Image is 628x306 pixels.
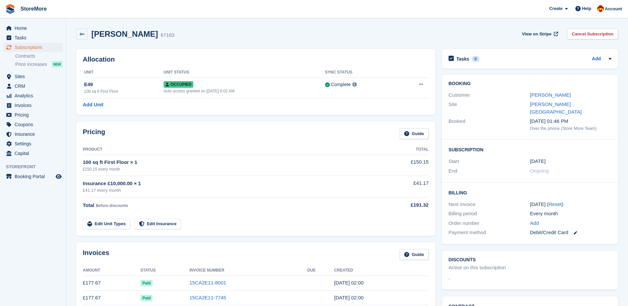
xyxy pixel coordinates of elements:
span: - [449,275,450,283]
span: Sites [15,72,54,81]
a: menu [3,129,63,139]
h2: Subscription [449,146,611,153]
div: Over the phone (Store More Team) [530,125,611,132]
a: Add [592,55,601,63]
span: Analytics [15,91,54,100]
div: Active on this subscription [449,264,506,272]
div: Insurance £10,000.00 × 1 [83,180,375,187]
a: Guide [400,128,429,139]
a: View on Stripe [519,28,559,39]
a: menu [3,110,63,120]
a: Edit Unit Types [83,219,130,229]
div: 67163 [161,31,174,39]
span: Storefront [6,164,66,170]
div: Booked [449,118,530,131]
a: 15CA2E11-8001 [189,280,226,285]
div: 100 sq ft First Floor [84,88,164,94]
h2: Billing [449,189,611,196]
th: Sync Status [325,67,397,78]
div: 100 sq ft First Floor × 1 [83,159,375,166]
a: Contracts [15,53,63,59]
div: E49 [84,81,164,88]
td: £150.15 [375,155,428,176]
a: menu [3,91,63,100]
div: Start [449,158,530,165]
a: Add Unit [83,101,103,109]
div: Every month [530,210,611,218]
th: Due [307,265,334,276]
div: NEW [52,61,63,68]
th: Unit Status [164,67,325,78]
div: £41.17 every month [83,187,375,194]
div: Payment method [449,229,530,236]
a: [PERSON_NAME][GEOGRAPHIC_DATA] [530,101,582,115]
span: View on Stripe [522,31,552,37]
div: Order number [449,220,530,227]
a: Edit Insurance [134,219,181,229]
h2: Invoices [83,249,109,260]
div: £150.15 every month [83,166,375,172]
time: 2025-08-10 01:00:22 UTC [334,295,363,300]
a: menu [3,139,63,148]
div: £191.32 [375,201,428,209]
span: Create [549,5,562,12]
a: 15CA2E11-7745 [189,295,226,300]
time: 2025-09-10 01:00:20 UTC [334,280,363,285]
a: menu [3,33,63,42]
span: Ongoing [530,168,549,174]
div: End [449,167,530,175]
h2: Discounts [449,257,611,263]
time: 2025-01-10 01:00:00 UTC [530,158,546,165]
td: £177.67 [83,290,140,305]
a: Reset [549,201,561,207]
div: Next invoice [449,201,530,208]
a: menu [3,172,63,181]
a: StoreMore [18,3,49,14]
th: Status [140,265,189,276]
span: Before discounts [96,203,128,208]
span: Capital [15,149,54,158]
img: Store More Team [597,5,604,12]
span: Invoices [15,101,54,110]
span: Home [15,24,54,33]
div: Billing period [449,210,530,218]
td: £177.67 [83,276,140,290]
a: Preview store [55,173,63,180]
h2: Pricing [83,128,105,139]
th: Product [83,144,375,155]
span: Subscriptions [15,43,54,52]
th: Created [334,265,428,276]
span: Booking Portal [15,172,54,181]
a: [PERSON_NAME] [530,92,571,98]
a: menu [3,43,63,52]
span: Tasks [15,33,54,42]
th: Total [375,144,428,155]
th: Amount [83,265,140,276]
span: Coupons [15,120,54,129]
img: icon-info-grey-7440780725fd019a000dd9b08b2336e03edf1995a4989e88bcd33f0948082b44.svg [353,82,357,86]
img: stora-icon-8386f47178a22dfd0bd8f6a31ec36ba5ce8667c1dd55bd0f319d3a0aa187defe.svg [5,4,15,14]
div: Customer [449,91,530,99]
span: Pricing [15,110,54,120]
h2: [PERSON_NAME] [91,29,158,38]
div: [DATE] ( ) [530,201,611,208]
div: [DATE] 01:46 PM [530,118,611,125]
div: Debit/Credit Card [530,229,611,236]
span: Insurance [15,129,54,139]
a: menu [3,24,63,33]
a: Add [530,220,539,227]
span: Account [605,6,622,12]
h2: Tasks [457,56,469,62]
th: Unit [83,67,164,78]
a: Guide [400,249,429,260]
h2: Allocation [83,56,429,63]
div: Complete [331,81,351,88]
a: menu [3,72,63,81]
span: Paid [140,280,153,286]
div: Site [449,101,530,116]
th: Invoice Number [189,265,307,276]
a: menu [3,101,63,110]
a: menu [3,120,63,129]
span: Occupied [164,81,193,88]
td: £41.17 [375,176,428,197]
